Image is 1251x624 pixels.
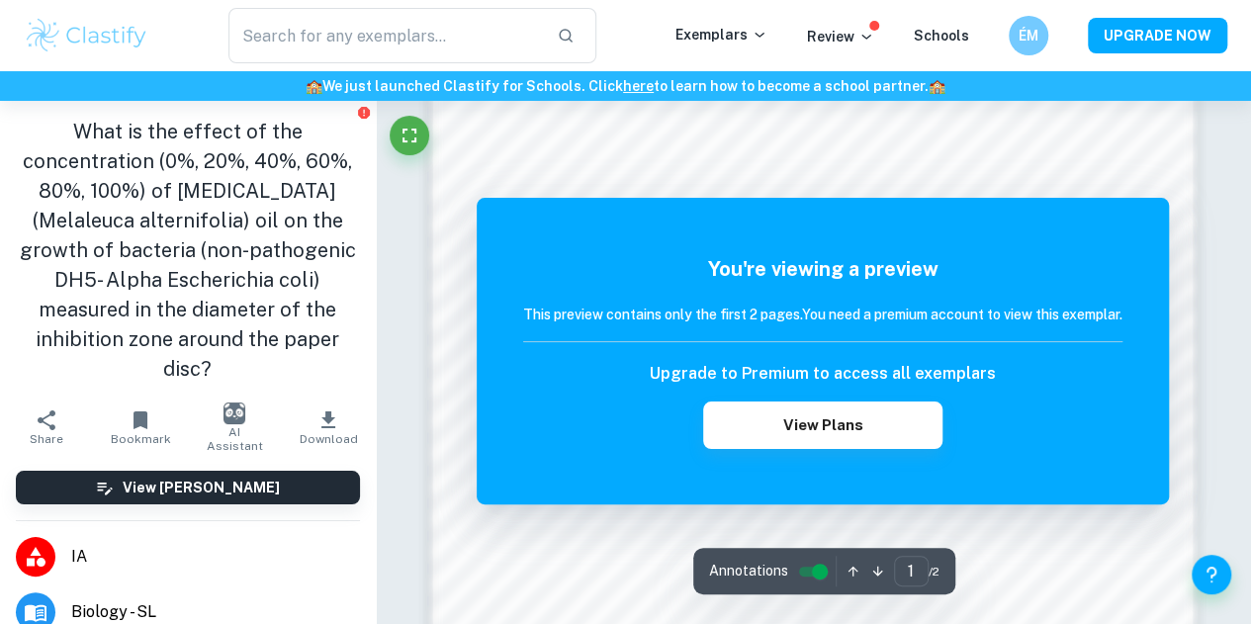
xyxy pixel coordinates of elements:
[623,78,654,94] a: here
[929,563,939,580] span: / 2
[1018,25,1040,46] h6: ÉM
[1088,18,1227,53] button: UPGRADE NOW
[929,78,945,94] span: 🏫
[282,400,376,455] button: Download
[523,304,1122,325] h6: This preview contains only the first 2 pages. You need a premium account to view this exemplar.
[357,105,372,120] button: Report issue
[703,401,942,449] button: View Plans
[111,432,171,446] span: Bookmark
[1192,555,1231,594] button: Help and Feedback
[807,26,874,47] p: Review
[709,561,788,581] span: Annotations
[390,116,429,155] button: Fullscreen
[71,545,360,569] span: IA
[300,432,358,446] span: Download
[1009,16,1048,55] button: ÉM
[24,16,149,55] img: Clastify logo
[94,400,188,455] button: Bookmark
[16,471,360,504] button: View [PERSON_NAME]
[223,402,245,424] img: AI Assistant
[914,28,969,44] a: Schools
[71,600,360,624] span: Biology - SL
[306,78,322,94] span: 🏫
[30,432,63,446] span: Share
[188,400,282,455] button: AI Assistant
[675,24,767,45] p: Exemplars
[650,362,996,386] h6: Upgrade to Premium to access all exemplars
[4,75,1247,97] h6: We just launched Clastify for Schools. Click to learn how to become a school partner.
[523,254,1122,284] h5: You're viewing a preview
[16,117,360,384] h1: What is the effect of the concentration (0%, 20%, 40%, 60%, 80%, 100%) of [MEDICAL_DATA] (Melaleu...
[228,8,541,63] input: Search for any exemplars...
[123,477,280,498] h6: View [PERSON_NAME]
[200,425,270,453] span: AI Assistant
